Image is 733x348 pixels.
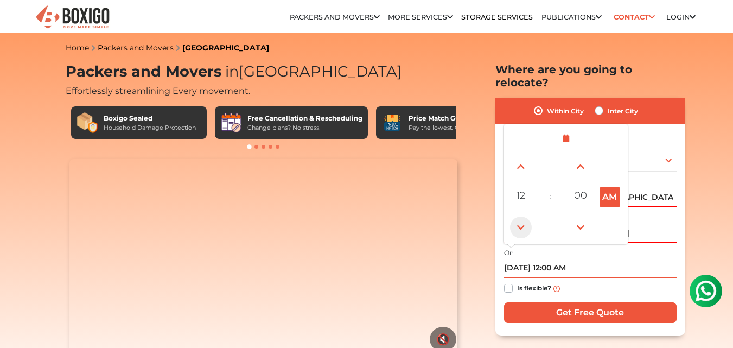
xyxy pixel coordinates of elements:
[290,13,380,21] a: Packers and Movers
[66,43,89,53] a: Home
[35,4,111,31] img: Boxigo
[504,248,514,258] label: On
[536,181,566,212] td: :
[220,112,242,134] img: Free Cancellation & Rescheduling
[517,282,551,293] label: Is flexible?
[570,185,591,206] span: Pick Minute
[608,104,638,117] label: Inter City
[225,62,239,80] span: in
[77,112,98,134] img: Boxigo Sealed
[568,215,593,240] a: Decrement Minute
[568,154,593,179] a: Increment Minute
[510,185,532,206] span: Pick Hour
[247,113,362,123] div: Free Cancellation & Rescheduling
[666,13,696,21] a: Login
[553,286,560,292] img: info
[104,113,196,123] div: Boxigo Sealed
[508,215,533,240] a: Decrement Hour
[388,13,453,21] a: More services
[409,123,491,132] div: Pay the lowest. Guaranteed!
[504,259,677,278] input: Moving date
[600,187,620,207] button: AM
[221,62,402,80] span: [GEOGRAPHIC_DATA]
[506,134,626,143] a: Select Time
[104,123,196,132] div: Household Damage Protection
[547,104,584,117] label: Within City
[495,63,685,89] h2: Where are you going to relocate?
[247,123,362,132] div: Change plans? No stress!
[11,11,33,33] img: whatsapp-icon.svg
[66,86,250,96] span: Effortlessly streamlining Every movement.
[98,43,174,53] a: Packers and Movers
[461,13,533,21] a: Storage Services
[541,13,602,21] a: Publications
[182,43,269,53] a: [GEOGRAPHIC_DATA]
[66,63,462,81] h1: Packers and Movers
[381,112,403,134] img: Price Match Guarantee
[504,302,677,323] input: Get Free Quote
[508,154,533,179] a: Increment Hour
[610,9,658,26] a: Contact
[409,113,491,123] div: Price Match Guarantee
